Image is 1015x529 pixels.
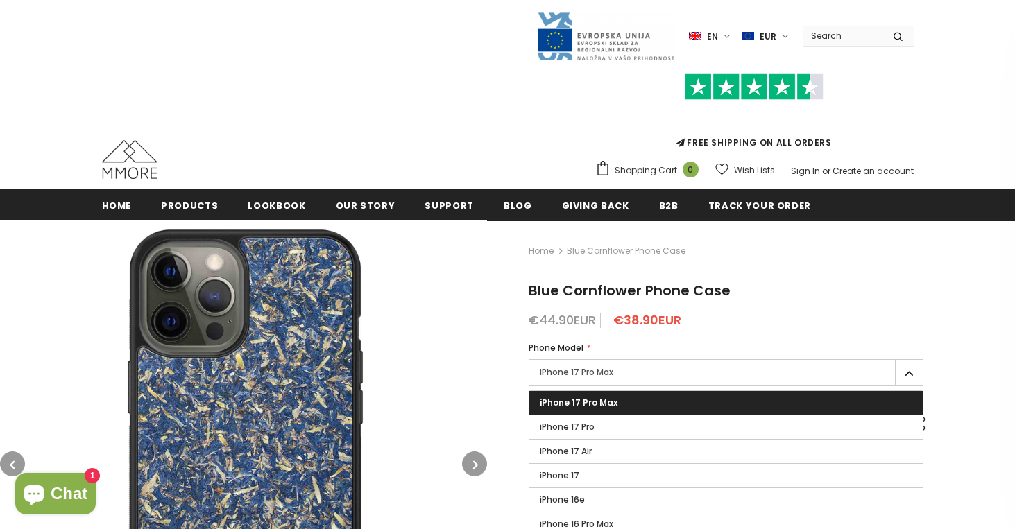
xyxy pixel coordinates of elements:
[529,311,596,329] span: €44.90EUR
[248,199,305,212] span: Lookbook
[715,158,775,182] a: Wish Lists
[833,165,914,177] a: Create an account
[540,445,592,457] span: iPhone 17 Air
[803,26,882,46] input: Search Site
[613,311,681,329] span: €38.90EUR
[685,73,824,101] img: Trust Pilot Stars
[791,165,820,177] a: Sign In
[707,30,718,44] span: en
[595,80,914,148] span: FREE SHIPPING ON ALL ORDERS
[11,473,100,518] inbox-online-store-chat: Shopify online store chat
[536,11,675,62] img: Javni Razpis
[102,189,132,220] a: Home
[336,189,395,220] a: Our Story
[529,342,583,354] span: Phone Model
[734,164,775,177] span: Wish Lists
[504,189,532,220] a: Blog
[102,140,157,179] img: MMORE Cases
[425,189,474,220] a: support
[595,160,706,181] a: Shopping Cart 0
[683,162,699,177] span: 0
[161,199,218,212] span: Products
[248,189,305,220] a: Lookbook
[425,199,474,212] span: support
[529,359,923,386] label: iPhone 17 Pro Max
[595,100,914,136] iframe: Customer reviews powered by Trustpilot
[161,189,218,220] a: Products
[536,30,675,42] a: Javni Razpis
[562,199,629,212] span: Giving back
[504,199,532,212] span: Blog
[540,397,617,408] span: iPhone 17 Pro Max
[529,281,731,300] span: Blue Cornflower Phone Case
[615,164,677,177] span: Shopping Cart
[562,189,629,220] a: Giving back
[708,189,811,220] a: Track your order
[529,243,554,259] a: Home
[540,494,585,505] span: iPhone 16e
[336,199,395,212] span: Our Story
[760,30,776,44] span: EUR
[540,421,595,433] span: iPhone 17 Pro
[689,31,701,42] img: i-lang-1.png
[567,243,685,259] span: Blue Cornflower Phone Case
[540,469,579,481] span: iPhone 17
[708,199,811,212] span: Track your order
[659,199,679,212] span: B2B
[659,189,679,220] a: B2B
[102,199,132,212] span: Home
[822,165,830,177] span: or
